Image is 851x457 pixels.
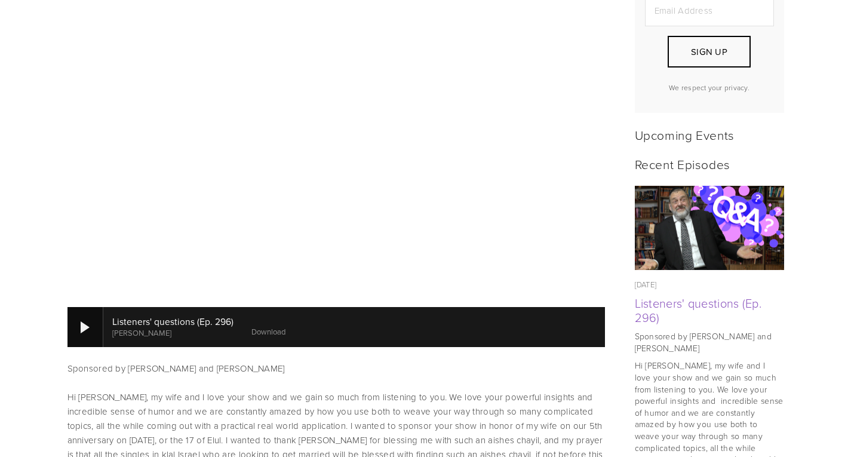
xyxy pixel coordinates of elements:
p: Sponsored by [PERSON_NAME] and [PERSON_NAME] [67,361,605,376]
p: Sponsored by [PERSON_NAME] and [PERSON_NAME] [635,330,784,354]
time: [DATE] [635,279,657,290]
p: We respect your privacy. [645,82,774,93]
h2: Upcoming Events [635,127,784,142]
a: Listeners' questions (Ep. 296) [635,186,784,270]
button: Sign Up [668,36,750,68]
span: Sign Up [691,45,727,58]
a: Listeners' questions (Ep. 296) [635,295,762,326]
h2: Recent Episodes [635,157,784,171]
img: Listeners' questions (Ep. 296) [635,179,784,278]
a: Download [251,326,285,337]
